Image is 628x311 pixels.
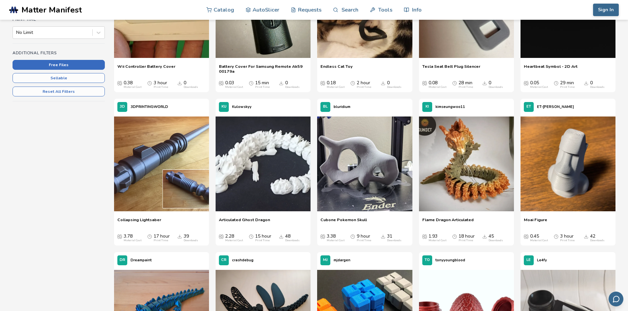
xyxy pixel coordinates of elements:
span: Average Print Time [554,234,558,239]
p: crashdebug [232,257,254,264]
div: Print Time [255,239,270,242]
div: 1.93 [429,234,446,242]
span: Average Cost [422,80,427,86]
div: Material Cost [530,86,548,89]
div: 0.08 [429,80,446,89]
span: CR [221,258,226,262]
span: Average Cost [117,80,122,86]
span: KI [426,105,429,109]
div: Print Time [560,239,575,242]
span: Average Cost [320,80,325,86]
div: 29 min [560,80,575,89]
div: Print Time [255,86,270,89]
div: Material Cost [327,239,344,242]
img: Cubone Pokemon Skull [317,117,412,211]
button: Sellable [13,73,105,83]
div: 28 min [459,80,473,89]
div: 0.05 [530,80,548,89]
div: 0 [590,80,605,89]
span: BL [323,105,328,109]
span: Heartbeat Symbol - 2D Art [524,64,578,74]
div: 3.38 [327,234,344,242]
div: 17 hour [154,234,170,242]
div: 0.03 [225,80,243,89]
span: Average Cost [524,234,528,239]
div: 0.18 [327,80,344,89]
div: Downloads [590,239,605,242]
p: bluridium [334,103,350,110]
span: 3D [120,105,125,109]
div: 3.78 [124,234,141,242]
div: Material Cost [124,239,141,242]
input: No Limit [16,30,17,35]
div: 0 [387,80,402,89]
span: Average Cost [524,80,528,86]
span: Matter Manifest [21,5,82,14]
span: Average Print Time [554,80,558,86]
span: Average Cost [422,234,427,239]
span: Downloads [482,234,487,239]
div: 18 hour [459,234,475,242]
div: Downloads [285,86,300,89]
div: Print Time [154,239,168,242]
div: 15 hour [255,234,271,242]
div: Downloads [387,86,402,89]
div: 15 min [255,80,270,89]
button: Send feedback via email [609,292,623,306]
span: Downloads [177,234,182,239]
span: Downloads [381,80,385,86]
span: Downloads [279,234,284,239]
p: Kulowskyy [232,103,252,110]
span: ET [526,105,531,109]
h4: Print Time [13,17,105,22]
span: Average Print Time [147,80,152,86]
a: Moai Figure [524,217,547,227]
span: Downloads [279,80,284,86]
span: Articulated Ghost Dragon [219,217,270,227]
div: Downloads [285,239,300,242]
div: Downloads [184,239,198,242]
span: KU [222,105,226,109]
div: 0 [285,80,300,89]
div: 0.38 [124,80,141,89]
span: LE [526,258,531,262]
div: 48 [285,234,300,242]
div: Print Time [154,86,168,89]
span: DR [120,258,125,262]
a: Collapsing Lightsaber [117,217,161,227]
span: Average Print Time [452,80,457,86]
span: Average Print Time [350,234,355,239]
p: 3DPRINTINGWORLD [131,103,168,110]
h4: Additional Filters [13,51,105,55]
div: Material Cost [124,86,141,89]
div: Print Time [459,86,473,89]
span: Endless Cat Toy [320,64,353,74]
a: Cubone Pokemon Skull [317,115,412,214]
span: Average Print Time [249,234,254,239]
p: mjdargen [334,257,350,264]
span: Average Print Time [249,80,254,86]
a: Tesla Seat Belt Plug Silencer [422,64,480,74]
p: Dreampaint [131,257,152,264]
span: Downloads [177,80,182,86]
div: Material Cost [530,239,548,242]
span: Downloads [482,80,487,86]
div: 0.45 [530,234,548,242]
span: MJ [323,258,328,262]
div: 31 [387,234,402,242]
button: Free Files [13,60,105,70]
div: Print Time [357,239,371,242]
a: Battery Cover For Samsung Remote Ak59 00179a [219,64,307,74]
span: Average Cost [219,80,224,86]
div: Downloads [590,86,605,89]
a: Cubone Pokemon Skull [320,217,367,227]
a: Flame Dragon Articulated [422,217,474,227]
div: Material Cost [225,239,243,242]
div: 3 hour [154,80,168,89]
div: 0 [184,80,198,89]
button: Reset All Filters [13,87,105,96]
